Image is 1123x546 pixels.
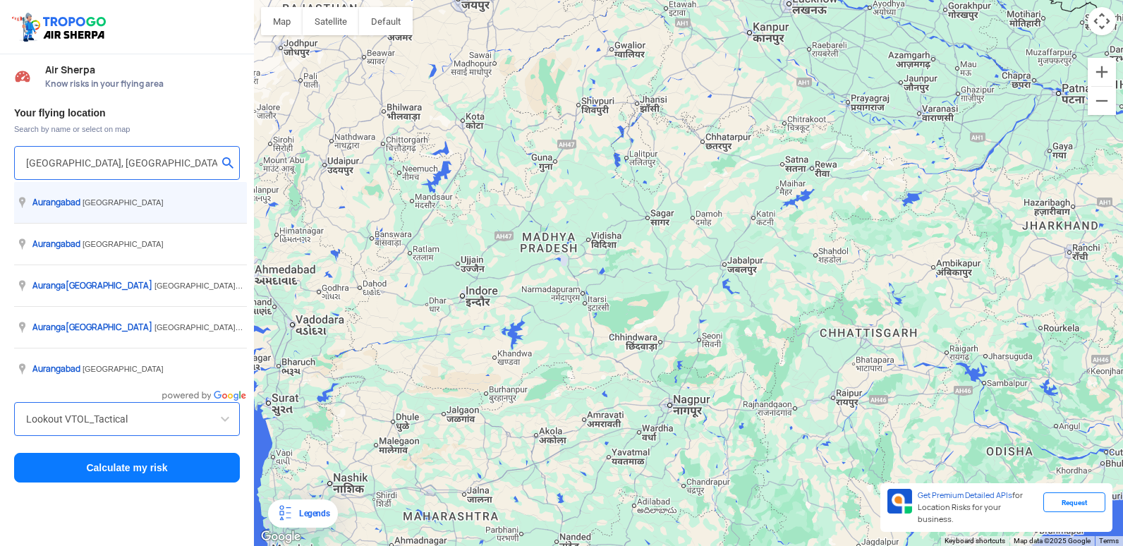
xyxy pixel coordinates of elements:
[45,78,240,90] span: Know risks in your flying area
[83,240,164,248] span: [GEOGRAPHIC_DATA]
[277,505,293,522] img: Legends
[32,280,154,291] span: [GEOGRAPHIC_DATA]
[14,123,240,135] span: Search by name or select on map
[32,238,66,250] span: Auranga
[26,154,217,171] input: Search your flying location
[293,505,329,522] div: Legends
[1043,492,1105,512] div: Request
[11,11,111,43] img: ic_tgdronemaps.svg
[261,7,303,35] button: Show street map
[945,536,1005,546] button: Keyboard shortcuts
[32,322,154,333] span: [GEOGRAPHIC_DATA]
[912,489,1043,526] div: for Location Risks for your business.
[45,64,240,75] span: Air Sherpa
[14,68,31,85] img: Risk Scores
[32,280,66,291] span: Auranga
[887,489,912,514] img: Premium APIs
[32,322,66,333] span: Auranga
[83,198,164,207] span: [GEOGRAPHIC_DATA]
[32,363,66,375] span: Auranga
[257,528,304,546] img: Google
[1014,537,1091,545] span: Map data ©2025 Google
[32,238,83,250] span: bad
[1088,7,1116,35] button: Map camera controls
[154,323,406,332] span: [GEOGRAPHIC_DATA], [GEOGRAPHIC_DATA], [GEOGRAPHIC_DATA]
[1088,58,1116,86] button: Zoom in
[32,363,83,375] span: bad
[257,528,304,546] a: Open this area in Google Maps (opens a new window)
[14,108,240,118] h3: Your flying location
[1099,537,1119,545] a: Terms
[32,197,83,208] span: bad
[83,365,164,373] span: [GEOGRAPHIC_DATA]
[918,490,1012,500] span: Get Premium Detailed APIs
[32,197,66,208] span: Auranga
[303,7,359,35] button: Show satellite imagery
[14,453,240,483] button: Calculate my risk
[26,411,228,427] input: Search by name or Brand
[1088,87,1116,115] button: Zoom out
[154,281,490,290] span: [GEOGRAPHIC_DATA], [GEOGRAPHIC_DATA], [GEOGRAPHIC_DATA], [GEOGRAPHIC_DATA]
